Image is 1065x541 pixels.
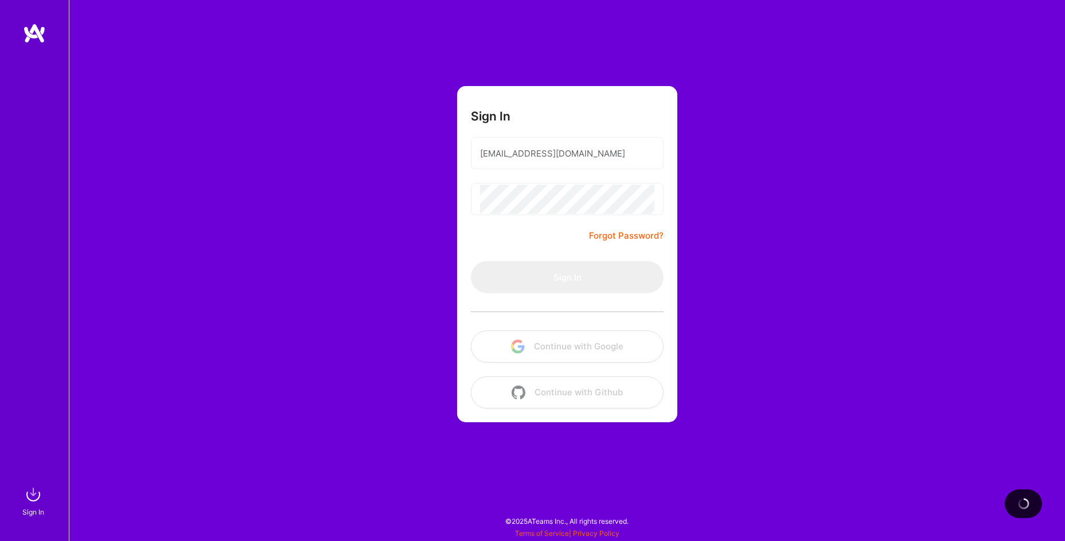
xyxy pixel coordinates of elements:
[480,139,654,168] input: Email...
[471,330,664,363] button: Continue with Google
[471,376,664,408] button: Continue with Github
[573,529,619,538] a: Privacy Policy
[471,261,664,293] button: Sign In
[23,23,46,44] img: logo
[1018,498,1029,509] img: loading
[22,483,45,506] img: sign in
[69,507,1065,535] div: © 2025 ATeams Inc., All rights reserved.
[515,529,569,538] a: Terms of Service
[471,109,510,123] h3: Sign In
[512,386,525,399] img: icon
[24,483,45,518] a: sign inSign In
[511,340,525,353] img: icon
[589,229,664,243] a: Forgot Password?
[22,506,44,518] div: Sign In
[515,529,619,538] span: |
